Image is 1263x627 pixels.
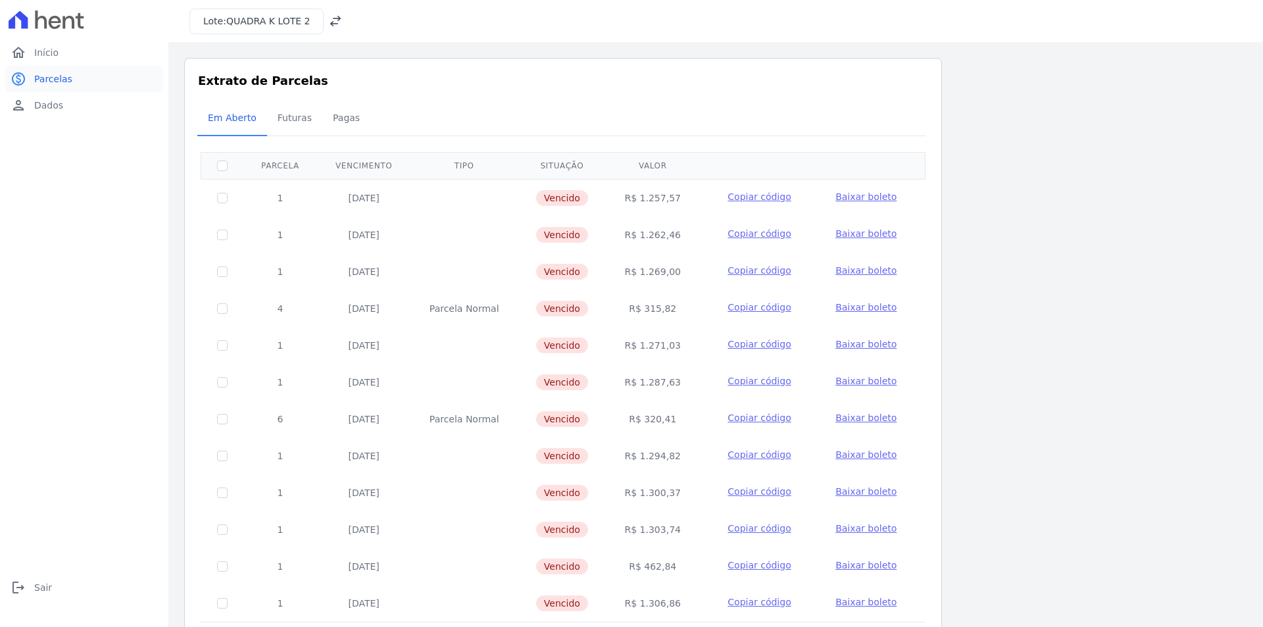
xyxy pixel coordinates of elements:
[835,449,897,460] span: Baixar boleto
[243,290,317,327] td: 4
[607,401,699,438] td: R$ 320,41
[243,216,317,253] td: 1
[518,152,607,179] th: Situação
[728,191,791,202] span: Copiar código
[243,511,317,548] td: 1
[835,522,897,535] a: Baixar boleto
[317,290,410,327] td: [DATE]
[536,264,588,280] span: Vencido
[34,581,52,594] span: Sair
[728,376,791,386] span: Copiar código
[34,46,59,59] span: Início
[728,265,791,276] span: Copiar código
[317,585,410,622] td: [DATE]
[607,511,699,548] td: R$ 1.303,74
[715,190,804,203] button: Copiar código
[243,179,317,216] td: 1
[410,152,518,179] th: Tipo
[835,411,897,424] a: Baixar boleto
[536,338,588,353] span: Vencido
[536,595,588,611] span: Vencido
[536,190,588,206] span: Vencido
[728,597,791,607] span: Copiar código
[728,486,791,497] span: Copiar código
[317,548,410,585] td: [DATE]
[5,92,163,118] a: personDados
[11,45,26,61] i: home
[835,264,897,277] a: Baixar boleto
[835,265,897,276] span: Baixar boleto
[536,559,588,574] span: Vencido
[715,522,804,535] button: Copiar código
[243,438,317,474] td: 1
[835,338,897,351] a: Baixar boleto
[243,253,317,290] td: 1
[715,485,804,498] button: Copiar código
[728,302,791,313] span: Copiar código
[835,339,897,349] span: Baixar boleto
[410,290,518,327] td: Parcela Normal
[728,523,791,534] span: Copiar código
[226,16,310,26] span: QUADRA K LOTE 2
[607,327,699,364] td: R$ 1.271,03
[317,474,410,511] td: [DATE]
[728,560,791,570] span: Copiar código
[715,338,804,351] button: Copiar código
[835,376,897,386] span: Baixar boleto
[715,595,804,609] button: Copiar código
[11,71,26,87] i: paid
[243,548,317,585] td: 1
[34,72,72,86] span: Parcelas
[243,364,317,401] td: 1
[835,597,897,607] span: Baixar boleto
[835,595,897,609] a: Baixar boleto
[835,560,897,570] span: Baixar boleto
[203,14,310,28] h3: Lote:
[5,39,163,66] a: homeInício
[536,301,588,316] span: Vencido
[5,574,163,601] a: logoutSair
[607,474,699,511] td: R$ 1.300,37
[536,374,588,390] span: Vencido
[197,102,267,136] a: Em Aberto
[728,449,791,460] span: Copiar código
[34,99,63,112] span: Dados
[5,66,163,92] a: paidParcelas
[317,364,410,401] td: [DATE]
[835,227,897,240] a: Baixar boleto
[835,301,897,314] a: Baixar boleto
[317,438,410,474] td: [DATE]
[536,522,588,538] span: Vencido
[322,102,370,136] a: Pagas
[536,448,588,464] span: Vencido
[715,264,804,277] button: Copiar código
[325,105,368,131] span: Pagas
[715,374,804,388] button: Copiar código
[835,448,897,461] a: Baixar boleto
[11,97,26,113] i: person
[11,580,26,595] i: logout
[835,485,897,498] a: Baixar boleto
[267,102,322,136] a: Futuras
[317,511,410,548] td: [DATE]
[243,327,317,364] td: 1
[243,474,317,511] td: 1
[835,559,897,572] a: Baixar boleto
[607,364,699,401] td: R$ 1.287,63
[835,523,897,534] span: Baixar boleto
[270,105,320,131] span: Futuras
[607,585,699,622] td: R$ 1.306,86
[200,105,264,131] span: Em Aberto
[317,216,410,253] td: [DATE]
[317,401,410,438] td: [DATE]
[715,411,804,424] button: Copiar código
[835,374,897,388] a: Baixar boleto
[243,585,317,622] td: 1
[715,559,804,572] button: Copiar código
[317,327,410,364] td: [DATE]
[835,190,897,203] a: Baixar boleto
[243,401,317,438] td: 6
[607,548,699,585] td: R$ 462,84
[317,152,410,179] th: Vencimento
[835,228,897,239] span: Baixar boleto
